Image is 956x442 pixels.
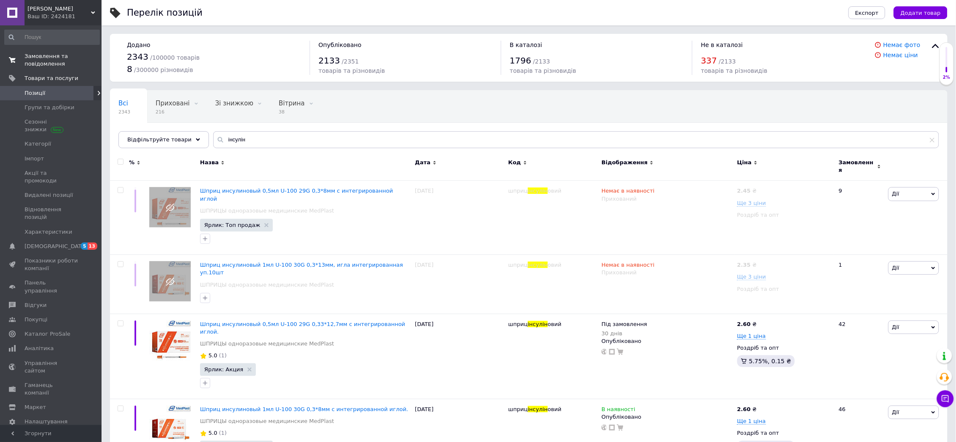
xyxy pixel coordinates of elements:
[548,262,562,268] span: овий
[508,321,528,327] span: шприц
[413,314,506,399] div: [DATE]
[25,330,70,338] span: Каталог ProSale
[737,406,757,413] div: ₴
[602,337,733,345] div: Опубліковано
[510,41,542,48] span: В каталозі
[528,406,548,412] span: інсулін
[25,316,47,323] span: Покупці
[415,159,431,166] span: Дата
[892,191,899,197] span: Дії
[129,159,135,166] span: %
[737,344,832,352] div: Роздріб та опт
[937,390,954,407] button: Чат з покупцем
[200,188,393,202] a: Шприц инсулиновый 0,5мл U-100 29G 0,3*8мм с интегрированной иглой
[901,10,941,16] span: Додати товар
[602,159,648,166] span: Відображення
[209,430,217,436] span: 5.0
[25,257,78,272] span: Показники роботи компанії
[413,255,506,314] div: [DATE]
[737,406,751,412] b: 2.60
[25,75,78,82] span: Товари та послуги
[25,206,78,221] span: Відновлення позицій
[25,359,78,375] span: Управління сайтом
[602,413,733,421] div: Опубліковано
[319,55,340,66] span: 2133
[25,155,44,163] span: Імпорт
[737,261,757,269] div: ₴
[150,54,200,61] span: / 100000 товарів
[219,352,227,359] span: (1)
[200,262,403,276] a: Шприц инсулиновый 1мл U-100 30G 0,3*13мм, игла интегрированная уп.10шт
[737,333,766,340] span: Ще 1 ціна
[602,321,647,330] span: Під замовлення
[737,187,757,195] div: ₴
[118,132,162,139] span: Опубліковані
[548,406,562,412] span: овий
[319,41,362,48] span: Опубліковано
[883,41,920,48] a: Немає фото
[602,406,635,415] span: В наявності
[834,181,886,255] div: 9
[737,262,751,268] b: 2.35
[602,330,647,337] div: 30 днів
[127,8,203,17] div: Перелік позицій
[200,321,405,335] span: Шприц инсулиновый 0,5мл U-100 29G 0,33*12,7мм с интегрированной иглой.
[25,418,68,425] span: Налаштування
[200,406,408,412] span: Шприц инсулиновый 1мл U-100 30G 0,3*8мм с интегрированной иглой.
[127,52,148,62] span: 2343
[149,320,191,361] img: Шприц инсулиновый 0,5мл U-100 29G 0,33*12,7мм с интегрированной иглой.
[219,430,227,436] span: (1)
[204,367,243,372] span: Ярлик: Акция
[25,301,47,309] span: Відгуки
[894,6,948,19] button: Додати товар
[528,321,548,327] span: інсулін
[25,52,78,68] span: Замовлення та повідомлення
[25,345,54,352] span: Аналітика
[737,188,751,194] b: 2.45
[834,255,886,314] div: 1
[849,6,886,19] button: Експорт
[602,195,733,203] div: Прихований
[25,403,46,411] span: Маркет
[4,30,100,45] input: Пошук
[528,262,548,268] span: інсулін
[156,109,190,115] span: 216
[25,169,78,185] span: Акції та промокоди
[737,321,751,327] b: 2.60
[602,262,654,271] span: Немає в наявності
[215,99,253,107] span: Зі знижкою
[213,131,939,148] input: Пошук по назві позиції, артикулу і пошуковим запитам
[25,89,45,97] span: Позиції
[855,10,879,16] span: Експорт
[25,381,78,397] span: Гаманець компанії
[118,99,128,107] span: Всі
[279,109,305,115] span: 38
[737,418,766,425] span: Ще 1 ціна
[149,187,191,227] img: Шприц инсулиновый 0,5мл U-100 29G 0,3*8мм с интегрированной иглой
[749,358,791,365] span: 5.75%, 0.15 ₴
[156,99,190,107] span: Приховані
[27,13,102,20] div: Ваш ID: 2424181
[342,58,359,65] span: / 2351
[737,429,832,437] div: Роздріб та опт
[883,52,918,58] a: Немає ціни
[737,159,752,166] span: Ціна
[200,159,219,166] span: Назва
[25,104,74,111] span: Групи та добірки
[134,66,193,73] span: / 300000 різновидів
[25,191,73,199] span: Видалені позиції
[25,140,51,148] span: Категорії
[839,159,875,174] span: Замовлення
[528,188,548,194] span: інсулін
[737,211,832,219] div: Роздріб та опт
[940,75,953,80] div: 2%
[279,99,305,107] span: Вітрина
[701,55,717,66] span: 337
[719,58,736,65] span: / 2133
[25,279,78,294] span: Панель управління
[892,324,899,330] span: Дії
[510,67,576,74] span: товарів та різновидів
[413,181,506,255] div: [DATE]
